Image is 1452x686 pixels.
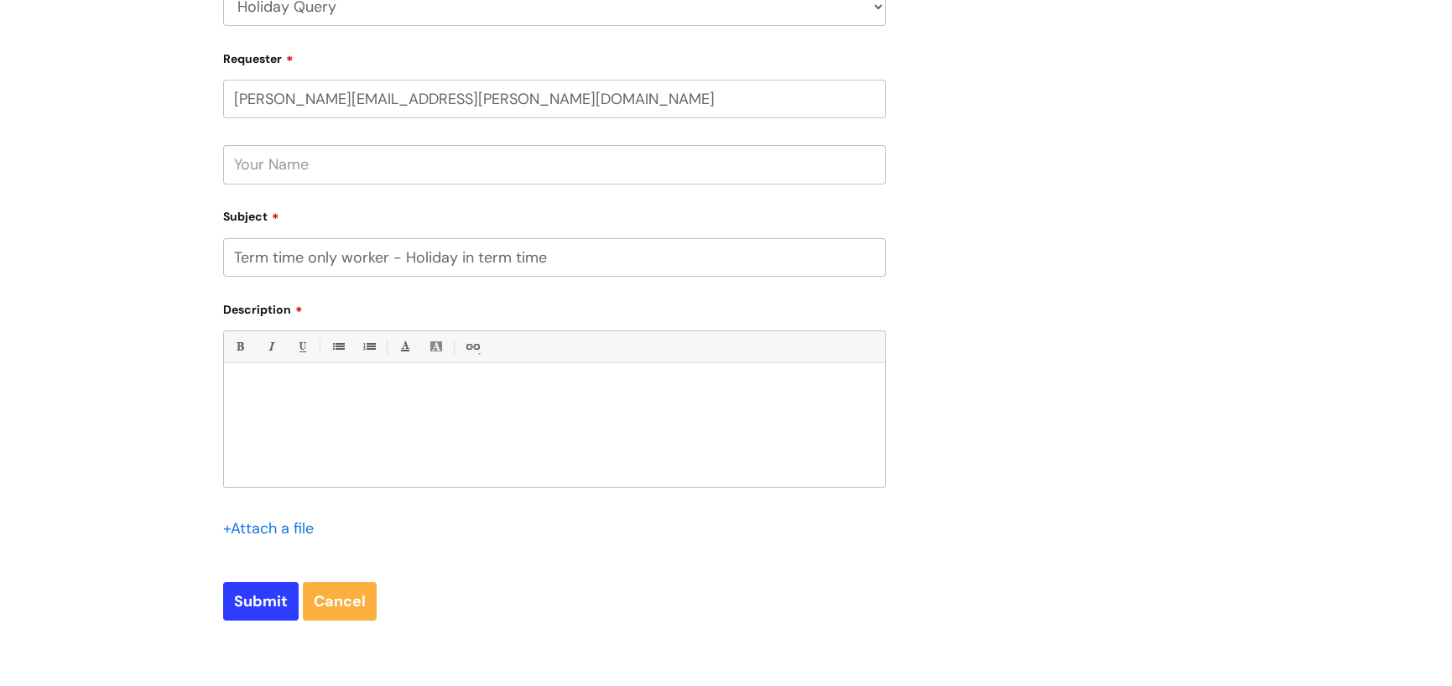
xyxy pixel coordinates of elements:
a: Font Color [394,336,415,357]
label: Subject [223,204,886,224]
input: Submit [223,582,299,621]
a: Underline(Ctrl-U) [291,336,312,357]
a: Link [461,336,482,357]
a: Cancel [303,582,377,621]
label: Description [223,297,886,317]
a: 1. Ordered List (Ctrl-Shift-8) [358,336,379,357]
input: Email [223,80,886,118]
a: Back Color [425,336,446,357]
a: • Unordered List (Ctrl-Shift-7) [327,336,348,357]
a: Bold (Ctrl-B) [229,336,250,357]
a: Italic (Ctrl-I) [260,336,281,357]
div: Attach a file [223,515,324,542]
input: Your Name [223,145,886,184]
label: Requester [223,46,886,66]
